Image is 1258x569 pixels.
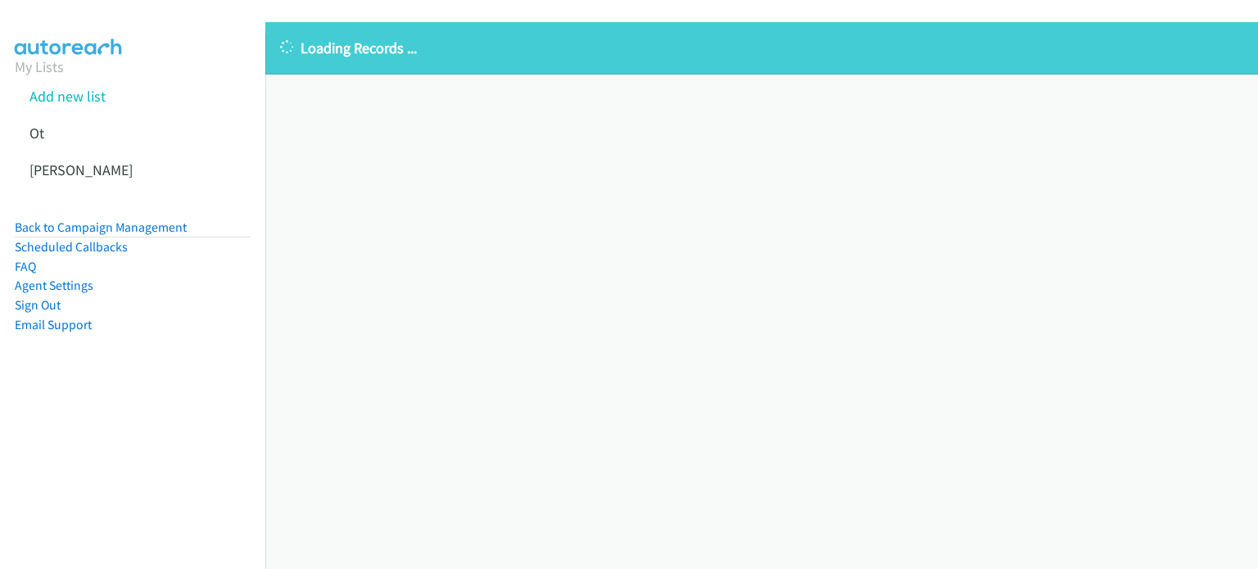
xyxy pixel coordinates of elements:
[15,317,92,332] a: Email Support
[15,297,61,313] a: Sign Out
[15,239,128,255] a: Scheduled Callbacks
[15,278,93,293] a: Agent Settings
[29,87,106,106] a: Add new list
[29,124,44,142] a: Ot
[29,160,133,179] a: [PERSON_NAME]
[15,57,64,76] a: My Lists
[15,259,36,274] a: FAQ
[280,37,1243,59] p: Loading Records ...
[15,219,187,235] a: Back to Campaign Management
